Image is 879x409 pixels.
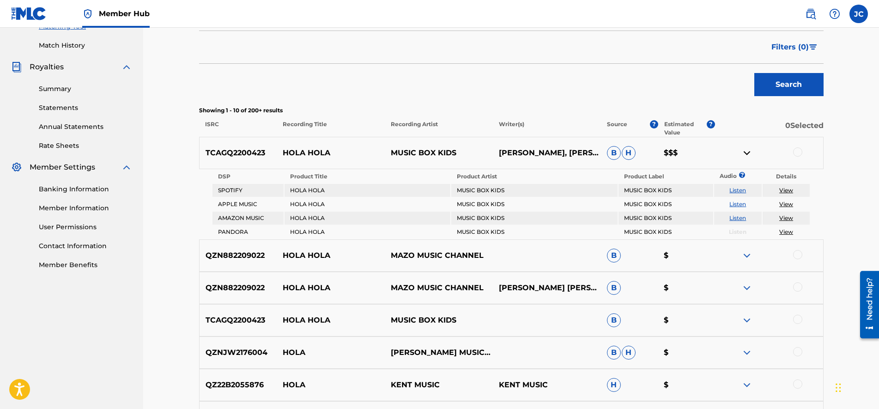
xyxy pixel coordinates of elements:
[451,184,617,197] td: MUSIC BOX KIDS
[277,250,385,261] p: HOLA HOLA
[741,347,752,358] img: expand
[607,346,621,360] span: B
[385,315,493,326] p: MUSIC BOX KIDS
[729,187,746,194] a: Listen
[451,198,617,211] td: MUSIC BOX KIDS
[779,214,793,221] a: View
[385,347,493,358] p: [PERSON_NAME] MUSIC|[PERSON_NAME] MUSIC
[385,120,493,137] p: Recording Artist
[39,41,132,50] a: Match History
[714,228,762,236] p: Listen
[607,281,621,295] span: B
[39,203,132,213] a: Member Information
[451,212,617,225] td: MUSIC BOX KIDS
[39,141,132,151] a: Rate Sheets
[285,226,450,238] td: HOLA HOLA
[836,374,841,402] div: Arrastrar
[707,120,715,128] span: ?
[607,120,627,137] p: Source
[199,120,277,137] p: ISRC
[212,170,284,183] th: DSP
[277,379,385,391] p: HOLA
[11,61,22,73] img: Royalties
[285,212,450,225] td: HOLA HOLA
[658,250,715,261] p: $
[809,44,817,50] img: filter
[658,282,715,293] p: $
[607,146,621,160] span: B
[11,7,47,20] img: MLC Logo
[212,184,284,197] td: SPOTIFY
[212,226,284,238] td: PANDORA
[276,120,384,137] p: Recording Title
[277,347,385,358] p: HOLA
[451,226,617,238] td: MUSIC BOX KIDS
[618,184,713,197] td: MUSIC BOX KIDS
[741,379,752,391] img: expand
[82,8,93,19] img: Top Rightsholder
[658,347,715,358] p: $
[658,315,715,326] p: $
[493,120,601,137] p: Writer(s)
[763,170,810,183] th: Details
[801,5,820,23] a: Public Search
[618,170,713,183] th: Product Label
[833,365,879,409] div: Widget de chat
[754,73,824,96] button: Search
[39,184,132,194] a: Banking Information
[833,365,879,409] iframe: Chat Widget
[285,198,450,211] td: HOLA HOLA
[618,198,713,211] td: MUSIC BOX KIDS
[618,212,713,225] td: MUSIC BOX KIDS
[11,162,22,173] img: Member Settings
[766,36,824,59] button: Filters (0)
[714,172,725,180] p: Audio
[825,5,844,23] div: Help
[200,347,277,358] p: QZNJW2176004
[658,379,715,391] p: $
[200,250,277,261] p: QZN882209022
[30,162,95,173] span: Member Settings
[741,282,752,293] img: expand
[771,42,809,53] span: Filters ( 0 )
[285,170,450,183] th: Product Title
[277,282,385,293] p: HOLA HOLA
[200,147,277,159] p: TCAGQ2200423
[779,228,793,235] a: View
[199,106,824,115] p: Showing 1 - 10 of 200+ results
[829,8,840,19] img: help
[664,120,707,137] p: Estimated Value
[849,5,868,23] div: User Menu
[607,313,621,327] span: B
[212,212,284,225] td: AMAZON MUSIC
[385,379,493,391] p: KENT MUSIC
[607,249,621,262] span: B
[39,103,132,113] a: Statements
[729,214,746,221] a: Listen
[30,61,64,73] span: Royalties
[39,84,132,94] a: Summary
[622,146,636,160] span: H
[200,282,277,293] p: QZN882209022
[741,147,752,159] img: contract
[729,201,746,208] a: Listen
[779,201,793,208] a: View
[39,241,132,251] a: Contact Information
[212,198,284,211] td: APPLE MUSIC
[741,315,752,326] img: expand
[715,120,823,137] p: 0 Selected
[285,184,450,197] td: HOLA HOLA
[853,268,879,342] iframe: Resource Center
[121,162,132,173] img: expand
[805,8,816,19] img: search
[200,379,277,391] p: QZ22B2055876
[277,315,385,326] p: HOLA HOLA
[200,315,277,326] p: TCAGQ2200423
[607,378,621,392] span: H
[493,282,601,293] p: [PERSON_NAME] [PERSON_NAME]
[39,122,132,132] a: Annual Statements
[451,170,617,183] th: Product Artist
